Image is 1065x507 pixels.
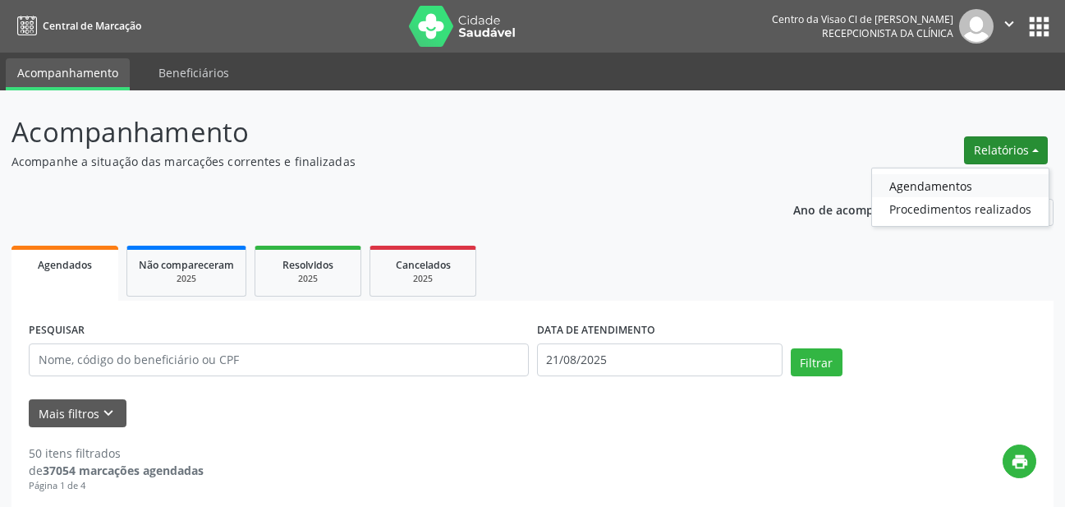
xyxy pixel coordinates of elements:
label: PESQUISAR [29,318,85,343]
a: Central de Marcação [11,12,141,39]
button:  [994,9,1025,44]
p: Acompanhamento [11,112,741,153]
input: Selecione um intervalo [537,343,783,376]
span: Recepcionista da clínica [822,26,953,40]
p: Ano de acompanhamento [793,199,939,219]
ul: Relatórios [871,168,1049,227]
div: de [29,462,204,479]
a: Beneficiários [147,58,241,87]
a: Acompanhamento [6,58,130,90]
a: Agendamentos [872,174,1049,197]
div: 2025 [267,273,349,285]
div: 2025 [382,273,464,285]
div: Página 1 de 4 [29,479,204,493]
i: print [1011,453,1029,471]
div: Centro da Visao Cl de [PERSON_NAME] [772,12,953,26]
p: Acompanhe a situação das marcações correntes e finalizadas [11,153,741,170]
button: Filtrar [791,348,842,376]
button: Mais filtroskeyboard_arrow_down [29,399,126,428]
label: DATA DE ATENDIMENTO [537,318,655,343]
span: Não compareceram [139,258,234,272]
i:  [1000,15,1018,33]
button: apps [1025,12,1054,41]
div: 2025 [139,273,234,285]
span: Resolvidos [282,258,333,272]
button: print [1003,445,1036,478]
input: Nome, código do beneficiário ou CPF [29,343,529,376]
span: Agendados [38,258,92,272]
span: Central de Marcação [43,19,141,33]
img: img [959,9,994,44]
button: Relatórios [964,136,1048,164]
i: keyboard_arrow_down [99,404,117,422]
a: Procedimentos realizados [872,197,1049,220]
strong: 37054 marcações agendadas [43,463,204,478]
span: Cancelados [396,258,451,272]
div: 50 itens filtrados [29,445,204,462]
